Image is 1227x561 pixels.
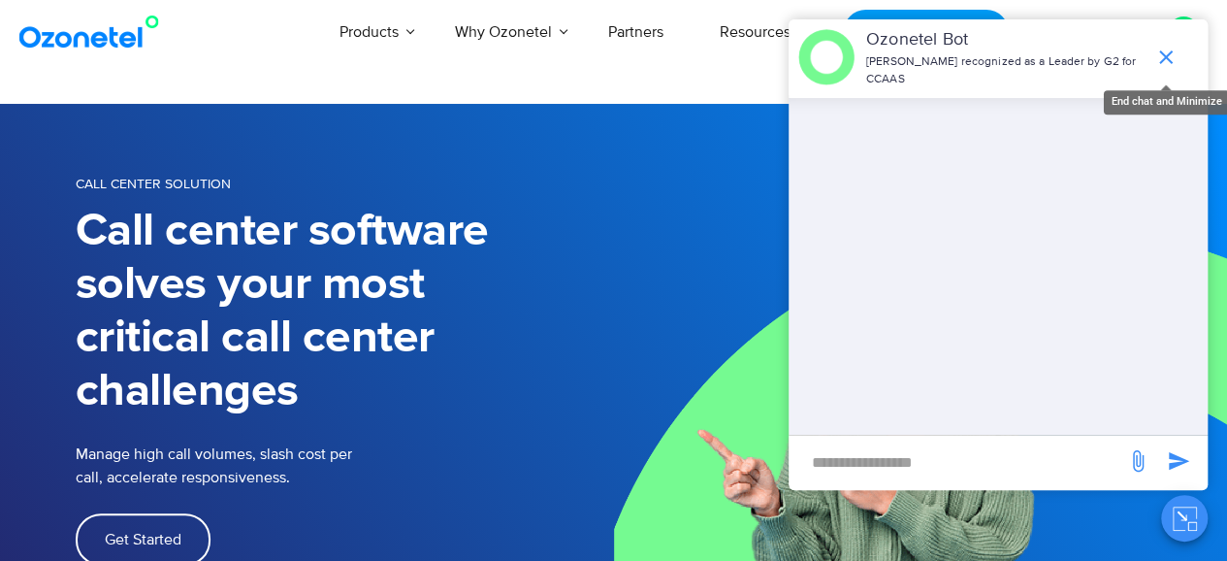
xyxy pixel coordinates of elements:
[798,445,1116,480] div: new-msg-input
[76,205,614,418] h1: Call center software solves your most critical call center challenges
[1118,442,1157,480] span: send message
[1161,495,1208,542] button: Close chat
[843,10,1009,55] a: Request a Demo
[76,176,231,192] span: Call Center Solution
[76,443,464,489] p: Manage high call volumes, slash cost per call, accelerate responsiveness.
[1146,38,1185,77] span: end chat or minimize
[105,532,181,547] span: Get Started
[866,27,1145,53] p: Ozonetel Bot
[866,53,1145,88] p: [PERSON_NAME] recognized as a Leader by G2 for CCAAS
[798,29,855,85] img: header
[1159,442,1198,480] span: send message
